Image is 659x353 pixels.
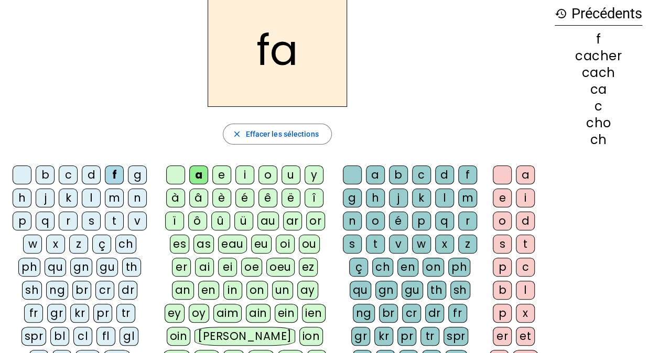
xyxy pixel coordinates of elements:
[115,235,136,253] div: ch
[235,189,254,207] div: é
[21,327,47,346] div: spr
[105,212,124,230] div: t
[402,281,423,300] div: gu
[232,129,241,139] mat-icon: close
[397,258,418,277] div: en
[282,166,300,184] div: u
[82,166,101,184] div: d
[128,189,147,207] div: n
[435,166,454,184] div: d
[516,304,535,323] div: x
[172,258,191,277] div: er
[198,281,219,300] div: en
[299,327,323,346] div: ion
[165,304,185,323] div: ey
[82,212,101,230] div: s
[13,212,31,230] div: p
[22,281,42,300] div: sh
[120,327,138,346] div: gl
[69,235,88,253] div: z
[555,100,642,113] div: c
[172,281,194,300] div: an
[213,304,242,323] div: aim
[389,235,408,253] div: v
[516,189,535,207] div: i
[105,189,124,207] div: m
[223,124,331,145] button: Effacer les sélections
[24,304,43,323] div: fr
[458,212,477,230] div: r
[189,189,208,207] div: â
[351,327,370,346] div: gr
[47,304,66,323] div: gr
[493,212,512,230] div: o
[170,235,189,253] div: es
[297,281,318,300] div: ay
[105,166,124,184] div: f
[350,281,371,300] div: qu
[188,212,207,230] div: ô
[96,258,118,277] div: gu
[299,235,320,253] div: ou
[257,212,279,230] div: au
[402,304,421,323] div: cr
[211,212,230,230] div: û
[93,304,112,323] div: pr
[59,166,78,184] div: c
[128,212,147,230] div: v
[189,304,209,323] div: oy
[283,212,302,230] div: ar
[425,304,444,323] div: dr
[246,304,271,323] div: ain
[516,166,535,184] div: a
[450,281,470,300] div: sh
[435,189,454,207] div: l
[212,189,231,207] div: è
[375,281,397,300] div: gn
[223,281,242,300] div: in
[245,128,318,140] span: Effacer les sélections
[36,189,55,207] div: j
[212,166,231,184] div: e
[302,304,326,323] div: ien
[258,166,277,184] div: o
[516,281,535,300] div: l
[493,258,512,277] div: p
[372,258,393,277] div: ch
[128,166,147,184] div: g
[282,189,300,207] div: ë
[389,212,408,230] div: é
[412,189,431,207] div: k
[59,212,78,230] div: r
[412,235,431,253] div: w
[306,212,325,230] div: or
[195,258,214,277] div: ai
[122,258,141,277] div: th
[366,166,385,184] div: a
[435,212,454,230] div: q
[366,212,385,230] div: o
[276,235,295,253] div: oi
[458,235,477,253] div: z
[555,2,642,26] h3: Précédents
[82,189,101,207] div: l
[493,327,512,346] div: er
[343,212,362,230] div: n
[353,304,375,323] div: ng
[166,189,185,207] div: à
[272,281,293,300] div: un
[165,212,184,230] div: ï
[116,304,135,323] div: tr
[444,327,469,346] div: spr
[458,189,477,207] div: m
[555,33,642,46] div: f
[46,235,65,253] div: x
[555,134,642,146] div: ch
[555,83,642,96] div: ca
[516,327,535,346] div: et
[70,258,92,277] div: gn
[195,327,295,346] div: [PERSON_NAME]
[96,327,115,346] div: fl
[423,258,444,277] div: on
[246,281,268,300] div: on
